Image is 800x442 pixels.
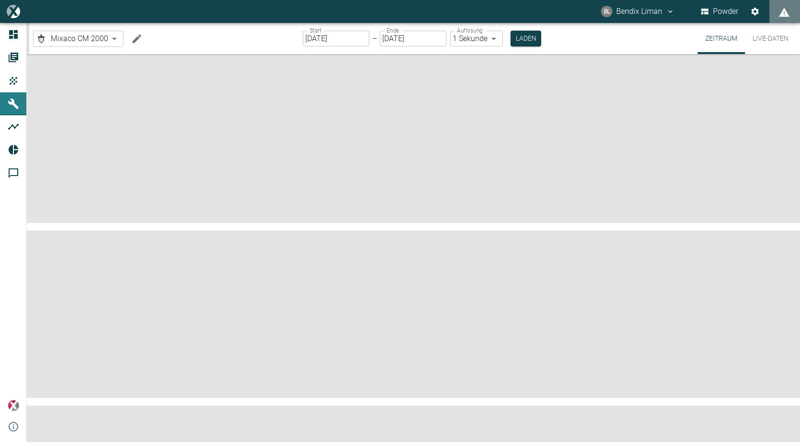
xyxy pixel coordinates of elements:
button: Laden [511,31,541,46]
input: DD.MM.YYYY [303,31,369,46]
label: Start [310,26,322,34]
div: BL [601,6,612,17]
label: Auflösung [457,26,483,34]
img: Xplore Logo [8,400,19,411]
button: bendix.liman@kansaihelios-cws.de [600,3,676,20]
button: Zeitraum [698,23,745,54]
label: Ende [387,26,399,34]
button: Powder [699,3,741,20]
button: Einstellungen [746,3,764,20]
div: 1 Sekunde [450,31,503,46]
button: Live-Daten [745,23,796,54]
p: – [372,33,377,44]
img: logo [7,5,20,18]
a: Mixaco CM 2000 [35,33,108,44]
button: Machine bearbeiten [127,29,146,48]
input: DD.MM.YYYY [380,31,446,46]
span: Mixaco CM 2000 [51,33,108,44]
